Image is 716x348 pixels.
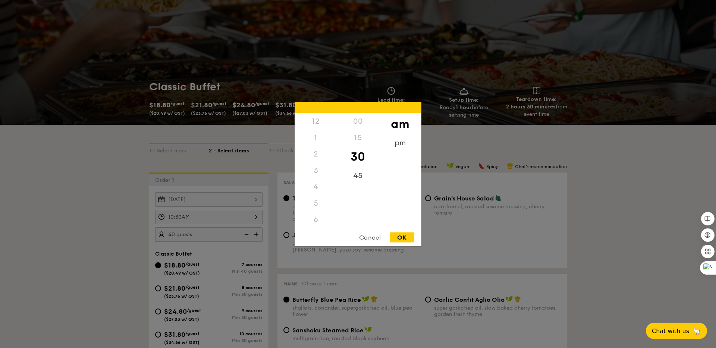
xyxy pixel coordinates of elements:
[646,323,707,339] button: Chat with us🦙
[379,135,421,151] div: pm
[337,113,379,130] div: 00
[295,195,337,212] div: 5
[295,212,337,228] div: 6
[295,130,337,146] div: 1
[337,168,379,184] div: 45
[652,328,689,335] span: Chat with us
[295,179,337,195] div: 4
[337,130,379,146] div: 15
[352,232,388,243] div: Cancel
[379,113,421,135] div: am
[692,327,701,335] span: 🦙
[390,232,414,243] div: OK
[295,146,337,162] div: 2
[295,162,337,179] div: 3
[295,113,337,130] div: 12
[337,146,379,168] div: 30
